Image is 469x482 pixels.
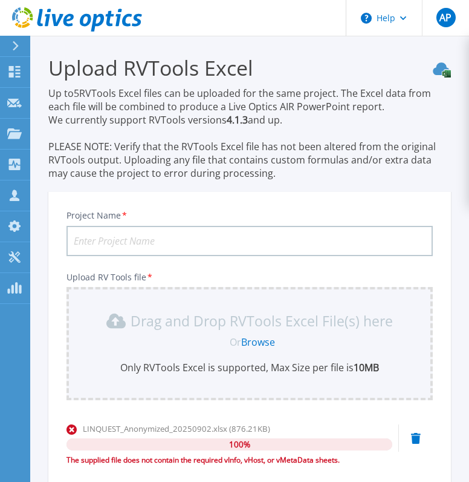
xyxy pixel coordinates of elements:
[66,226,433,256] input: Enter Project Name
[230,335,241,349] span: Or
[74,361,425,374] p: Only RVTools Excel is supported, Max Size per file is
[66,211,128,220] label: Project Name
[241,335,275,349] a: Browse
[48,87,451,180] p: Up to 5 RVTools Excel files can be uploaded for the same project. The Excel data from each file w...
[354,361,379,374] b: 10MB
[227,113,248,127] strong: 4.1.3
[131,315,393,327] p: Drag and Drop RVTools Excel File(s) here
[74,311,425,374] div: Drag and Drop RVTools Excel File(s) here OrBrowseOnly RVTools Excel is supported, Max Size per fi...
[439,13,451,22] span: AP
[229,438,250,451] span: 100 %
[66,272,433,282] p: Upload RV Tools file
[48,54,451,82] h3: Upload RVTools Excel
[83,423,270,434] span: LINQUEST_Anonymized_20250902.xlsx (876.21KB)
[66,454,392,466] div: The supplied file does not contain the required vInfo, vHost, or vMetaData sheets.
